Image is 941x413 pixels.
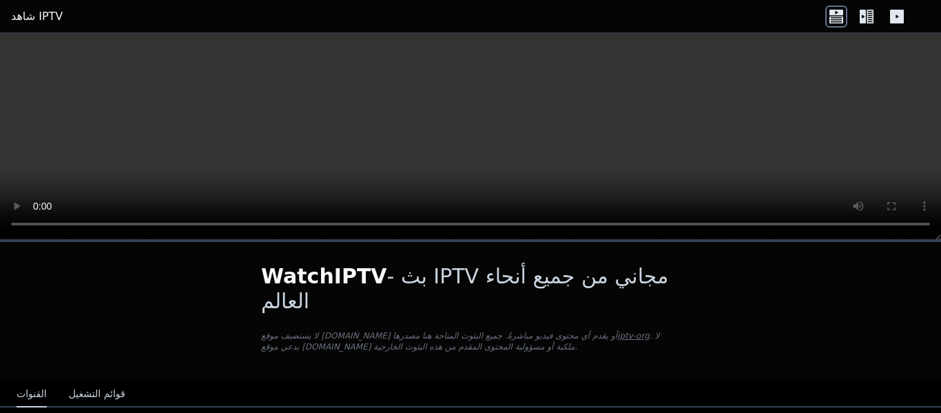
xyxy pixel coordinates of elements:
font: القنوات [17,388,47,399]
font: لا يستضيف موقع [DOMAIN_NAME] أو يقدم أي محتوى فيديو مباشرةً. جميع البثوث المتاحة هنا مصدرها [261,331,617,341]
font: . لا يدعي موقع [DOMAIN_NAME] ملكية أو مسؤولية المحتوى المقدم من هذه البثوث الخارجية. [261,331,659,352]
a: iptv-org [617,331,650,341]
button: القنوات [17,381,47,407]
button: قوائم التشغيل [69,381,125,407]
font: WatchIPTV [261,264,387,288]
a: شاهد IPTV [11,8,63,25]
font: قوائم التشغيل [69,388,125,399]
font: - بث IPTV مجاني من جميع أنحاء العالم [261,264,668,313]
font: شاهد IPTV [11,10,63,23]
